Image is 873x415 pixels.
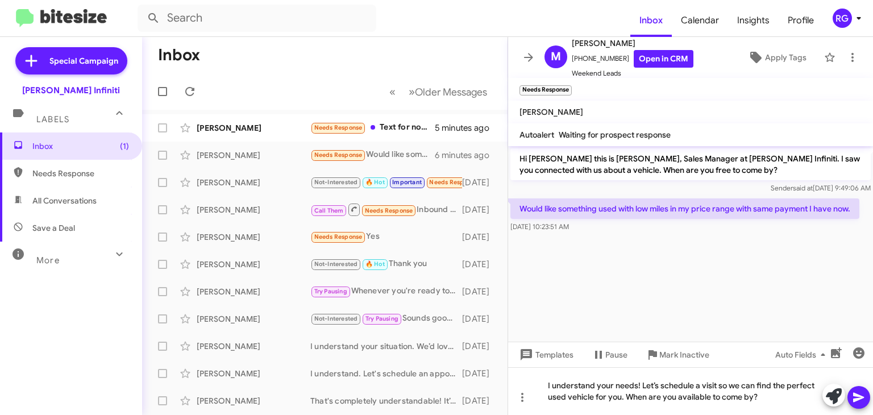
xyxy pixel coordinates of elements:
button: Apply Tags [735,47,818,68]
span: 🔥 Hot [365,260,385,268]
span: Needs Response [314,151,363,159]
div: [PERSON_NAME] [197,122,310,134]
div: [PERSON_NAME] [197,231,310,243]
button: Next [402,80,494,103]
span: [PERSON_NAME] [572,36,693,50]
input: Search [138,5,376,32]
div: I understand. Let's schedule an appointment to discuss the details and evaluate your vehicle. Whe... [310,368,462,379]
div: [PERSON_NAME] [197,177,310,188]
span: Needs Response [365,207,413,214]
small: Needs Response [519,85,572,96]
div: [DATE] [462,341,498,352]
div: Text for now. But if the deal is right for us and y'all ...... all I need is a PO and the bank wi... [310,121,435,134]
span: Autoalert [519,130,554,140]
div: [PERSON_NAME] [197,150,310,161]
a: Inbox [630,4,672,37]
a: Special Campaign [15,47,127,74]
span: Special Campaign [49,55,118,67]
span: Pause [605,345,627,365]
div: [PERSON_NAME] Infiniti [22,85,120,96]
span: 🔥 Hot [365,179,385,186]
div: I understand your needs! Let’s schedule a visit so we can find the perfect used vehicle for you. ... [508,367,873,415]
span: Apply Tags [765,47,807,68]
span: [DATE] 10:23:51 AM [510,222,569,231]
a: Open in CRM [634,50,693,68]
div: [PERSON_NAME] [197,368,310,379]
div: Sounds good. Just let me know what works for you. Thank you! [310,312,462,325]
span: Inbox [32,140,129,152]
div: [PERSON_NAME] [197,204,310,215]
span: [PERSON_NAME] [519,107,583,117]
div: [PERSON_NAME] [197,313,310,325]
span: Auto Fields [775,345,830,365]
span: Needs Response [32,168,129,179]
nav: Page navigation example [383,80,494,103]
span: Waiting for prospect response [559,130,671,140]
span: (1) [120,140,129,152]
span: Sender [DATE] 9:49:06 AM [771,184,871,192]
button: RG [823,9,860,28]
a: Insights [728,4,779,37]
a: Calendar [672,4,728,37]
div: [DATE] [462,286,498,297]
div: [PERSON_NAME] [197,395,310,406]
span: Call Them [314,207,344,214]
span: Not-Interested [314,179,358,186]
div: Thank you [310,258,462,271]
div: Inbound Call [310,202,462,217]
div: [PERSON_NAME] [197,286,310,297]
div: Would like something used with low miles in my price range with same payment I have now. [310,148,435,161]
div: I understand your situation. We’d love to discuss a potential offer for your Q50. Would you like ... [310,341,462,352]
div: [DATE] [462,177,498,188]
div: Yes [310,230,462,243]
button: Mark Inactive [637,345,718,365]
span: Mark Inactive [659,345,709,365]
span: Older Messages [415,86,487,98]
div: [DATE] [462,395,498,406]
div: [DATE] [462,368,498,379]
div: 6 minutes ago [435,150,498,161]
span: Try Pausing [314,288,347,295]
span: Templates [517,345,573,365]
p: Would like something used with low miles in my price range with same payment I have now. [510,198,859,219]
div: RG [833,9,852,28]
button: Templates [508,345,583,365]
div: [DATE] [462,204,498,215]
span: » [409,85,415,99]
a: Profile [779,4,823,37]
div: [PERSON_NAME] [197,259,310,270]
span: Needs Response [429,179,477,186]
span: Weekend Leads [572,68,693,79]
span: Not-Interested [314,315,358,322]
span: Needs Response [314,124,363,131]
div: Thanks [310,176,462,189]
button: Previous [383,80,402,103]
div: [DATE] [462,259,498,270]
span: said at [793,184,813,192]
span: Needs Response [314,233,363,240]
span: « [389,85,396,99]
span: Labels [36,114,69,125]
button: Pause [583,345,637,365]
span: Important [392,179,422,186]
span: [PHONE_NUMBER] [572,50,693,68]
span: Try Pausing [365,315,398,322]
span: More [36,255,60,265]
div: That's completely understandable! It’s a big decision. How about scheduling a visit? We can discu... [310,395,462,406]
div: 5 minutes ago [435,122,498,134]
p: Hi [PERSON_NAME] this is [PERSON_NAME], Sales Manager at [PERSON_NAME] Infiniti. I saw you connec... [510,148,871,180]
span: Save a Deal [32,222,75,234]
h1: Inbox [158,46,200,64]
span: All Conversations [32,195,97,206]
div: [DATE] [462,231,498,243]
div: [DATE] [462,313,498,325]
div: Whenever you're ready to schedule that appointment, just reach out. I'm here to help with the det... [310,285,462,298]
button: Auto Fields [766,345,839,365]
span: Not-Interested [314,260,358,268]
div: [PERSON_NAME] [197,341,310,352]
span: M [551,48,561,66]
